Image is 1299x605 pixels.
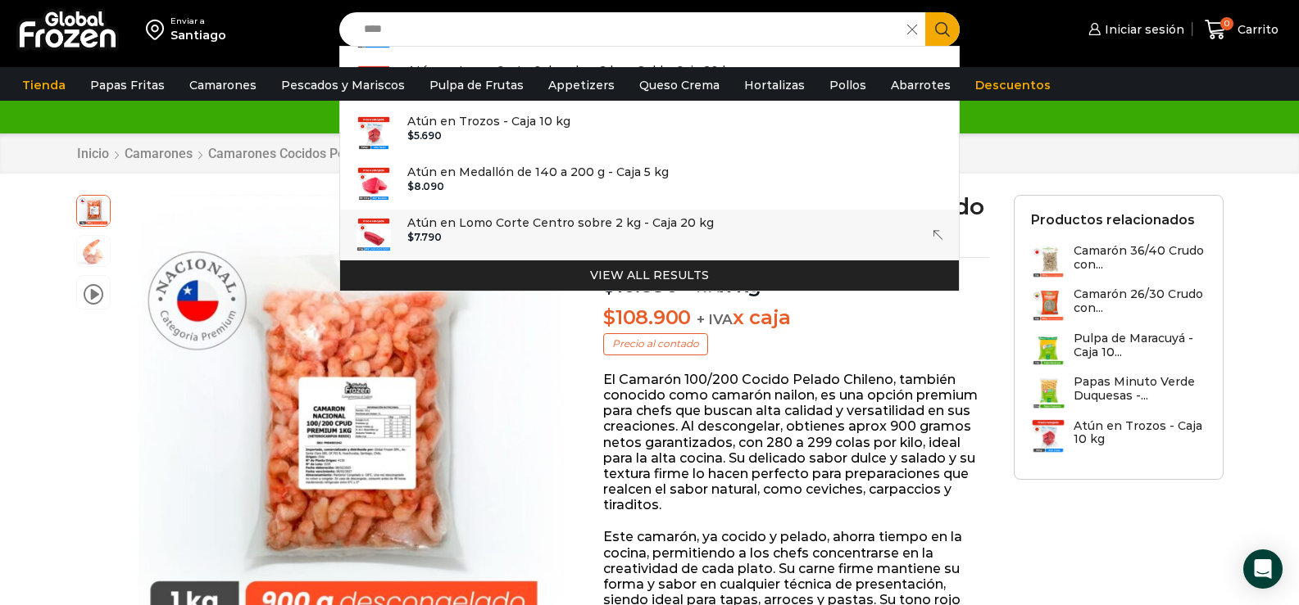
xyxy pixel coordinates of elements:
[925,12,960,47] button: Search button
[407,163,669,181] p: Atún en Medallón de 140 a 200 g - Caja 5 kg
[146,16,170,43] img: address-field-icon.svg
[1031,375,1206,410] a: Papas Minuto Verde Duquesas -...
[340,210,960,260] a: Atún en Lomo Corte Centro sobre 2 kg - Caja 20 kg $7.790
[407,129,442,142] bdi: 5.690
[181,70,265,101] a: Camarones
[1220,17,1233,30] span: 0
[1031,332,1206,367] a: Pulpa de Maracuyá - Caja 10...
[76,146,378,161] nav: Breadcrumb
[1243,549,1283,589] div: Open Intercom Messenger
[1201,11,1283,49] a: 0 Carrito
[340,57,960,108] a: Atún en Lomo Corte Cola sobre 2 kg - Gold – Caja 20 kg $7.290
[603,372,989,513] p: El Camarón 100/200 Cocido Pelado Chileno, también conocido como camarón nailon, es una opción pre...
[631,70,728,101] a: Queso Crema
[1031,287,1206,323] a: Camarón 26/30 Crudo con...
[1074,287,1206,315] h3: Camarón 26/30 Crudo con...
[821,70,874,101] a: Pollos
[407,112,570,130] p: Atún en Trozos - Caja 10 kg
[14,70,74,101] a: Tienda
[407,231,442,243] bdi: 7.790
[603,305,691,329] bdi: 108.900
[1074,244,1206,272] h3: Camarón 36/40 Crudo con...
[1031,212,1195,228] h2: Productos relacionados
[684,279,720,296] span: + IVA
[603,273,678,297] bdi: 10.890
[407,231,414,243] span: $
[421,70,532,101] a: Pulpa de Frutas
[1084,13,1184,46] a: Iniciar sesión
[1233,21,1279,38] span: Carrito
[124,146,193,161] a: Camarones
[170,16,226,27] div: Enviar a
[77,236,110,269] span: camaron-nacional-2
[407,61,737,79] p: Atún en Lomo Corte Cola sobre 2 kg - Gold – Caja 20 kg
[540,70,623,101] a: Appetizers
[1031,244,1206,279] a: Camarón 36/40 Crudo con...
[736,70,813,101] a: Hortalizas
[340,159,960,210] a: Atún en Medallón de 140 a 200 g - Caja 5 kg $8.090
[273,70,413,101] a: Pescados y Mariscos
[407,214,714,232] p: Atún en Lomo Corte Centro sobre 2 kg - Caja 20 kg
[1074,375,1206,403] h3: Papas Minuto Verde Duquesas -...
[340,260,960,291] button: View all results
[1074,332,1206,359] h3: Pulpa de Maracuyá - Caja 10...
[883,70,959,101] a: Abarrotes
[1074,419,1206,447] h3: Atún en Trozos - Caja 10 kg
[697,311,733,327] span: + IVA
[1031,419,1206,454] a: Atún en Trozos - Caja 10 kg
[603,273,615,297] span: $
[77,193,110,226] span: camaron nacional premium
[407,129,414,142] span: $
[407,180,414,192] span: $
[76,146,110,161] a: Inicio
[1101,21,1184,38] span: Iniciar sesión
[407,180,444,192] bdi: 8.090
[340,108,960,159] a: Atún en Trozos - Caja 10 kg $5.690
[170,27,226,43] div: Santiago
[207,146,378,161] a: Camarones Cocidos Pelados
[603,306,989,330] p: x caja
[603,333,708,354] p: Precio al contado
[82,70,173,101] a: Papas Fritas
[967,70,1059,101] a: Descuentos
[603,305,615,329] span: $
